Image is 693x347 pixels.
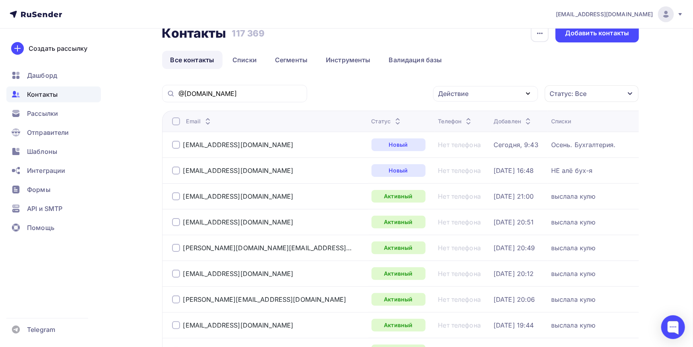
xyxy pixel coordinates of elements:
a: Нет телефона [438,270,481,278]
div: Статус [372,117,403,125]
div: Добавлен [494,117,533,125]
a: [PERSON_NAME][DOMAIN_NAME][EMAIL_ADDRESS][PERSON_NAME][DOMAIN_NAME] [183,244,354,252]
span: API и SMTP [27,204,62,213]
span: Формы [27,185,50,194]
a: Активный [372,242,426,254]
div: Списки [551,117,571,125]
a: Все контакты [162,51,223,69]
a: [DATE] 20:06 [494,295,535,303]
a: [DATE] 21:00 [494,192,534,200]
div: выслала кулю [551,192,596,200]
a: Нет телефона [438,167,481,174]
span: Отправители [27,128,69,137]
a: [PERSON_NAME][EMAIL_ADDRESS][DOMAIN_NAME] [183,295,346,303]
div: Действие [438,89,469,98]
a: Сегодня, 9:43 [494,141,538,149]
a: Списки [224,51,265,69]
a: Контакты [6,86,101,102]
a: [EMAIL_ADDRESS][DOMAIN_NAME] [183,167,294,174]
div: Телефон [438,117,474,125]
a: выслала кулю [551,321,596,329]
h2: Контакты [162,25,226,41]
a: Отправители [6,125,101,140]
a: Нет телефона [438,141,481,149]
a: Активный [372,216,426,228]
a: Нет телефона [438,192,481,200]
a: Нет телефона [438,295,481,303]
div: [EMAIL_ADDRESS][DOMAIN_NAME] [183,218,294,226]
a: [DATE] 20:51 [494,218,534,226]
div: [DATE] 19:44 [494,321,534,329]
a: выслала кулю [551,270,596,278]
a: [DATE] 16:48 [494,167,534,174]
span: Контакты [27,90,58,99]
span: [EMAIL_ADDRESS][DOMAIN_NAME] [556,10,653,18]
a: Шаблоны [6,144,101,159]
a: Новый [372,164,426,177]
div: Осень. Бухгалтерия. [551,141,616,149]
span: Рассылки [27,109,58,118]
a: [EMAIL_ADDRESS][DOMAIN_NAME] [183,321,294,329]
a: Дашборд [6,67,101,83]
a: Новый [372,138,426,151]
span: Интеграции [27,166,65,175]
input: Поиск [178,89,302,98]
a: [EMAIL_ADDRESS][DOMAIN_NAME] [183,141,294,149]
a: выслала кулю [551,244,596,252]
div: Email [186,117,213,125]
span: Шаблоны [27,147,57,156]
a: Рассылки [6,105,101,121]
a: [EMAIL_ADDRESS][DOMAIN_NAME] [183,192,294,200]
a: [EMAIL_ADDRESS][DOMAIN_NAME] [556,6,683,22]
a: Нет телефона [438,244,481,252]
span: Помощь [27,223,54,232]
a: выслала кулю [551,218,596,226]
div: Активный [372,190,426,203]
div: Нет телефона [438,218,481,226]
a: НЕ алё бух-я [551,167,593,174]
div: Создать рассылку [29,44,87,53]
a: Сегменты [267,51,316,69]
a: [EMAIL_ADDRESS][DOMAIN_NAME] [183,270,294,278]
div: Активный [372,267,426,280]
a: Инструменты [317,51,379,69]
a: выслала кулю [551,295,596,303]
a: Нет телефона [438,321,481,329]
div: Статус: Все [550,89,587,98]
button: Действие [433,86,538,102]
a: Валидация базы [381,51,451,69]
a: [DATE] 20:49 [494,244,535,252]
button: Статус: Все [544,85,639,102]
h3: 117 369 [232,28,265,39]
a: Активный [372,293,426,306]
a: [DATE] 20:12 [494,270,534,278]
div: Активный [372,319,426,332]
